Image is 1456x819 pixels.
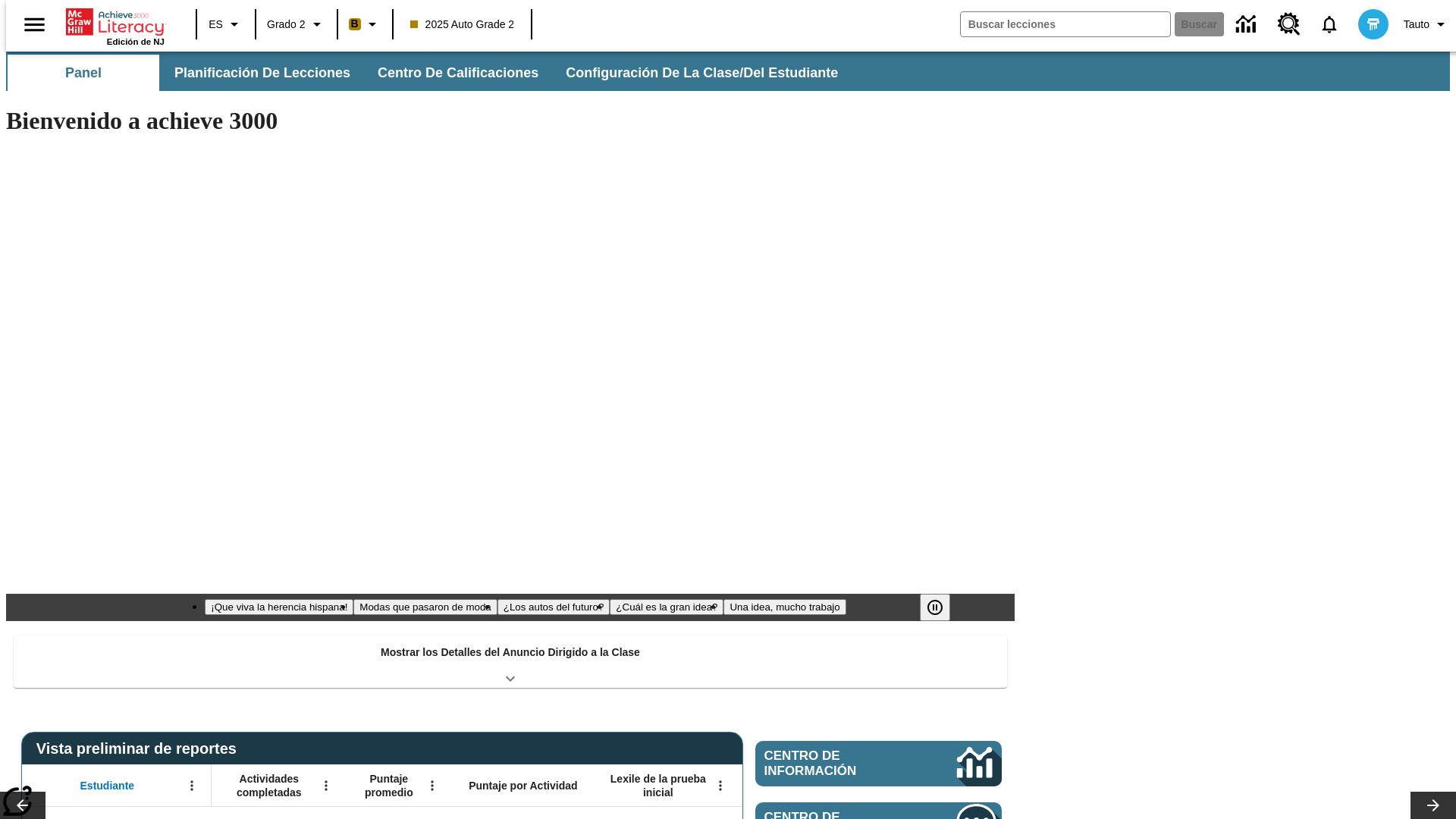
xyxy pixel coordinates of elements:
[205,599,353,615] button: Diapositiva 1 ¡Que viva la herencia hispana!
[80,779,135,792] span: Estudiante
[1227,4,1269,45] a: Centro de información
[469,779,577,792] span: Puntaje por Actividad
[162,55,362,91] button: Planificación de lecciones
[1310,5,1349,44] a: Notificaciones
[209,17,223,33] span: ES
[353,772,425,799] span: Puntaje promedio
[1269,4,1310,45] a: Centro de recursos, Se abrirá en una pestaña nueva.
[1358,9,1389,39] img: avatar image
[12,2,57,47] button: Abrir el menú lateral
[497,599,610,615] button: Diapositiva 3 ¿Los autos del futuro?
[14,635,1007,688] div: Mostrar los Detalles del Anuncio Dirigido a la Clase
[755,741,1002,786] a: Centro de información
[36,740,244,758] span: Vista preliminar de reportes
[1404,17,1429,33] span: Tauto
[180,774,203,797] button: Abrir menú
[66,7,165,37] a: Portada
[920,594,950,621] button: Pausar
[961,12,1170,36] input: Buscar campo
[8,55,159,91] button: Panel
[343,11,388,38] button: Boost El color de la clase es anaranjado claro. Cambiar el color de la clase.
[261,11,332,38] button: Grado: Grado 2, Elige un grado
[723,599,846,615] button: Diapositiva 5 Una idea, mucho trabajo
[353,599,497,615] button: Diapositiva 2 Modas que pasaron de moda
[202,11,250,38] button: Lenguaje: ES, Selecciona un idioma
[920,594,965,621] div: Pausar
[366,55,551,91] button: Centro de calificaciones
[610,599,723,615] button: Diapositiva 4 ¿Cuál es la gran idea?
[1398,11,1456,38] button: Perfil/Configuración
[554,55,850,91] button: Configuración de la clase/del estudiante
[315,774,337,797] button: Abrir menú
[764,748,906,779] span: Centro de información
[421,774,444,797] button: Abrir menú
[709,774,732,797] button: Abrir menú
[6,55,852,91] div: Subbarra de navegación
[381,645,640,661] p: Mostrar los Detalles del Anuncio Dirigido a la Clase
[219,772,319,799] span: Actividades completadas
[66,5,165,46] div: Portada
[410,17,515,33] span: 2025 Auto Grade 2
[1349,5,1398,44] button: Escoja un nuevo avatar
[6,52,1450,91] div: Subbarra de navegación
[267,17,306,33] span: Grado 2
[107,37,165,46] span: Edición de NJ
[1410,792,1456,819] button: Carrusel de lecciones, seguir
[603,772,714,799] span: Lexile de la prueba inicial
[6,107,1015,135] h1: Bienvenido a achieve 3000
[351,14,359,33] span: B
